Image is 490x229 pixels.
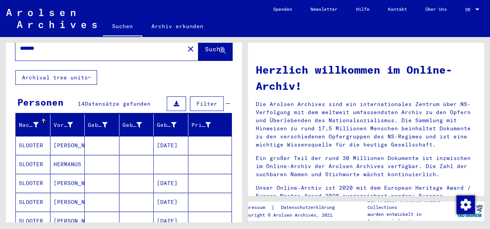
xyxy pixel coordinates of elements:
[154,193,188,211] mat-cell: [DATE]
[54,119,85,131] div: Vorname
[19,119,50,131] div: Nachname
[154,114,188,136] mat-header-cell: Geburtsdatum
[205,45,224,53] span: Suche
[183,41,198,56] button: Clear
[88,119,119,131] div: Geburtsname
[16,155,50,173] mat-cell: SLOOTER
[16,174,50,192] mat-cell: SLOOTER
[256,62,477,94] h1: Herzlich willkommen im Online-Archiv!
[190,96,224,111] button: Filter
[123,121,142,129] div: Geburt‏
[198,37,232,61] button: Suche
[191,119,223,131] div: Prisoner #
[54,121,73,129] div: Vorname
[119,114,154,136] mat-header-cell: Geburt‏
[275,204,344,212] a: Datenschutzerklärung
[188,114,232,136] mat-header-cell: Prisoner #
[88,121,107,129] div: Geburtsname
[186,44,195,54] mat-icon: close
[256,100,477,149] p: Die Arolsen Archives sind ein internationales Zentrum über NS-Verfolgung mit dem weltweit umfasse...
[154,174,188,192] mat-cell: [DATE]
[16,193,50,211] mat-cell: SLOOTER
[455,201,484,221] img: yv_logo.png
[78,100,85,107] span: 14
[367,197,455,211] p: Die Arolsen Archives Online-Collections
[256,184,477,208] p: Unser Online-Archiv ist 2020 mit dem European Heritage Award / Europa Nostra Award 2020 ausgezeic...
[196,100,217,107] span: Filter
[123,119,154,131] div: Geburt‏
[456,195,475,214] img: Zustimmung ändern
[157,119,188,131] div: Geburtsdatum
[367,211,455,225] p: wurden entwickelt in Partnerschaft mit
[465,7,474,12] span: DE
[15,70,97,85] button: Archival tree units
[85,114,119,136] mat-header-cell: Geburtsname
[191,121,211,129] div: Prisoner #
[50,193,85,211] mat-cell: [PERSON_NAME]
[50,136,85,155] mat-cell: [PERSON_NAME]
[19,121,39,129] div: Nachname
[241,204,271,212] a: Impressum
[50,155,85,173] mat-cell: HERMANUS
[6,9,97,28] img: Arolsen_neg.svg
[50,174,85,192] mat-cell: [PERSON_NAME]
[154,136,188,155] mat-cell: [DATE]
[142,17,213,35] a: Archiv erkunden
[50,114,85,136] mat-header-cell: Vorname
[17,95,64,109] div: Personen
[157,121,176,129] div: Geburtsdatum
[256,154,477,178] p: Ein großer Teil der rund 30 Millionen Dokumente ist inzwischen im Online-Archiv der Arolsen Archi...
[16,136,50,155] mat-cell: SLOOTER
[241,212,344,219] p: Copyright © Arolsen Archives, 2021
[85,100,151,107] span: Datensätze gefunden
[241,204,344,212] div: |
[103,17,142,37] a: Suchen
[16,114,50,136] mat-header-cell: Nachname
